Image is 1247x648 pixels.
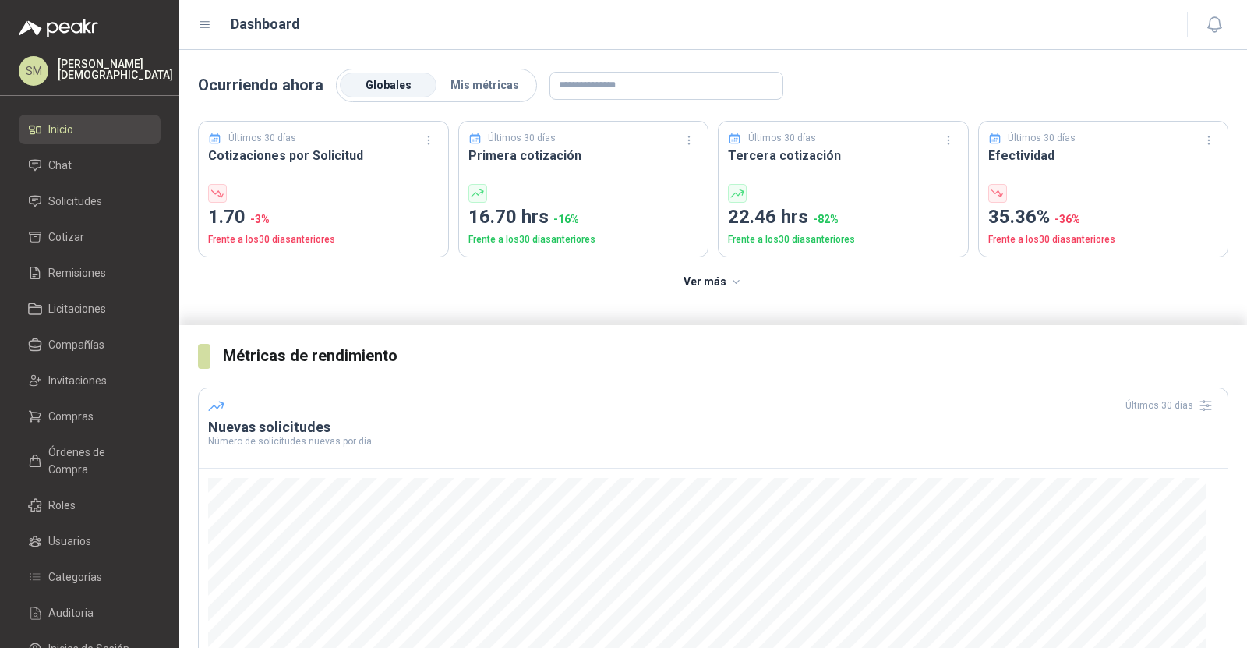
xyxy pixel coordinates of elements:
p: Últimos 30 días [1008,131,1076,146]
h3: Métricas de rendimiento [223,344,1228,368]
span: Compañías [48,336,104,353]
span: -82 % [813,213,839,225]
p: 16.70 hrs [468,203,699,232]
a: Invitaciones [19,366,161,395]
span: -3 % [250,213,270,225]
div: SM [19,56,48,86]
p: Últimos 30 días [488,131,556,146]
span: Invitaciones [48,372,107,389]
a: Inicio [19,115,161,144]
span: Mis métricas [450,79,519,91]
p: Frente a los 30 días anteriores [728,232,959,247]
span: Usuarios [48,533,91,550]
a: Categorías [19,562,161,592]
span: -16 % [553,213,579,225]
a: Chat [19,150,161,180]
a: Solicitudes [19,186,161,216]
span: Licitaciones [48,300,106,317]
span: Globales [366,79,412,91]
p: Últimos 30 días [748,131,816,146]
div: Últimos 30 días [1125,393,1218,418]
p: Número de solicitudes nuevas por día [208,437,1218,446]
a: Compras [19,402,161,431]
h3: Efectividad [988,146,1219,165]
h3: Cotizaciones por Solicitud [208,146,439,165]
a: Auditoria [19,598,161,628]
h3: Nuevas solicitudes [208,418,1218,437]
span: Cotizar [48,228,84,246]
h3: Primera cotización [468,146,699,165]
span: Inicio [48,121,73,138]
p: Frente a los 30 días anteriores [468,232,699,247]
h3: Tercera cotización [728,146,959,165]
p: 35.36% [988,203,1219,232]
p: Frente a los 30 días anteriores [988,232,1219,247]
span: -36 % [1054,213,1080,225]
span: Auditoria [48,604,94,621]
span: Remisiones [48,264,106,282]
a: Licitaciones [19,294,161,324]
a: Compañías [19,330,161,359]
p: Ocurriendo ahora [198,73,323,97]
span: Categorías [48,568,102,586]
span: Roles [48,497,76,514]
a: Roles [19,490,161,520]
p: [PERSON_NAME] [DEMOGRAPHIC_DATA] [58,58,173,80]
span: Chat [48,157,72,174]
span: Solicitudes [48,193,102,210]
p: Frente a los 30 días anteriores [208,232,439,247]
p: Últimos 30 días [228,131,296,146]
img: Logo peakr [19,19,98,37]
button: Ver más [675,267,752,298]
p: 22.46 hrs [728,203,959,232]
span: Compras [48,408,94,425]
p: 1.70 [208,203,439,232]
a: Órdenes de Compra [19,437,161,484]
h1: Dashboard [231,13,300,35]
span: Órdenes de Compra [48,444,146,478]
a: Cotizar [19,222,161,252]
a: Usuarios [19,526,161,556]
a: Remisiones [19,258,161,288]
